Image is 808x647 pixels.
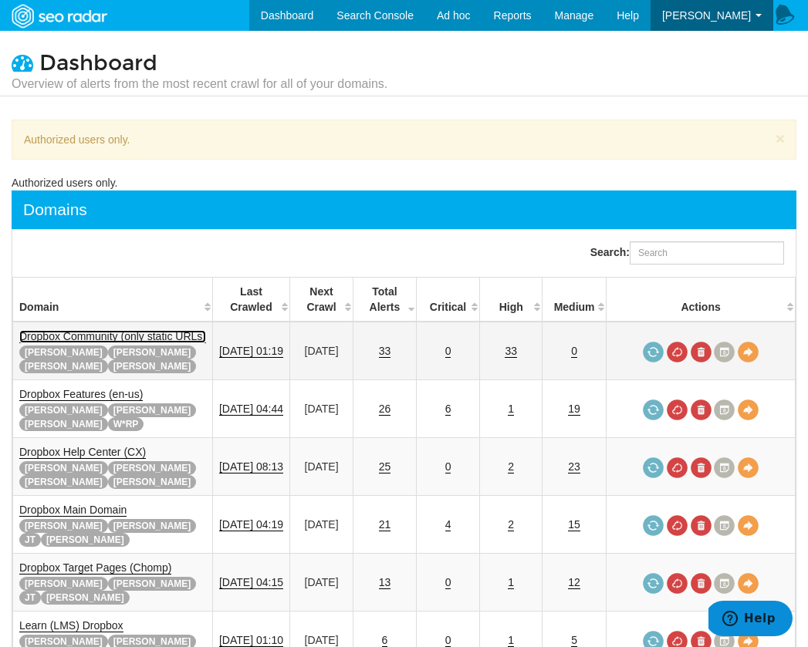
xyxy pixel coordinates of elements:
th: Domain: activate to sort column ascending [13,278,213,322]
a: Cancel in-progress audit [667,457,688,478]
span: [PERSON_NAME] [19,475,108,489]
a: Request a crawl [643,515,664,536]
a: 12 [568,576,580,589]
a: 1 [508,634,514,647]
a: 19 [568,403,580,416]
a: 2 [508,460,514,473]
th: Critical: activate to sort column descending [416,278,479,322]
a: 0 [445,576,451,589]
a: Cancel in-progress audit [667,342,688,362]
span: [PERSON_NAME] [19,417,108,431]
a: 6 [445,403,451,416]
span: [PERSON_NAME] [19,461,108,475]
a: Crawl History [714,399,735,420]
a: 26 [379,403,391,416]
i:  [12,52,33,73]
span: [PERSON_NAME] [19,403,108,417]
a: 6 [382,634,388,647]
a: 0 [571,345,577,358]
span: [PERSON_NAME] [108,359,197,373]
a: Delete most recent audit [691,515,712,536]
th: Actions: activate to sort column ascending [607,278,796,322]
a: Crawl History [714,515,735,536]
a: 33 [379,345,391,358]
td: [DATE] [289,554,353,612]
a: Request a crawl [643,573,664,594]
a: Request a crawl [643,457,664,478]
th: Next Crawl: activate to sort column descending [289,278,353,322]
a: 2 [508,518,514,531]
td: [DATE] [289,438,353,496]
a: [DATE] 04:44 [219,403,283,416]
span: [PERSON_NAME] [662,9,751,22]
a: Delete most recent audit [691,399,712,420]
span: Reports [494,9,532,22]
a: 4 [445,518,451,531]
a: [DATE] 04:19 [219,518,283,531]
a: View Domain Overview [738,399,759,420]
a: View Domain Overview [738,457,759,478]
a: 21 [379,518,391,531]
td: [DATE] [289,496,353,554]
a: Crawl History [714,457,735,478]
th: Last Crawled: activate to sort column descending [212,278,289,322]
div: Authorized users only. [12,120,796,160]
a: [DATE] 08:13 [219,460,283,473]
a: Request a crawl [643,342,664,362]
small: Overview of alerts from the most recent crawl for all of your domains. [12,76,387,93]
a: Dropbox Community (only static URLs) [19,330,206,343]
button: × [776,130,785,147]
span: JT [19,533,41,547]
a: Request a crawl [643,399,664,420]
a: Cancel in-progress audit [667,515,688,536]
span: [PERSON_NAME] [108,475,197,489]
td: [DATE] [289,380,353,438]
th: High: activate to sort column descending [480,278,543,322]
a: View Domain Overview [738,342,759,362]
a: 13 [379,576,391,589]
td: [DATE] [289,322,353,380]
a: Dropbox Main Domain [19,504,127,517]
span: [PERSON_NAME] [108,461,197,475]
a: 1 [508,576,514,589]
th: Medium: activate to sort column descending [543,278,607,322]
span: Dashboard [39,50,157,76]
span: [PERSON_NAME] [19,577,108,591]
a: Dropbox Target Pages (Chomp) [19,561,171,575]
span: [PERSON_NAME] [19,345,108,359]
span: [PERSON_NAME] [108,519,197,533]
a: 0 [445,634,451,647]
iframe: Opens a widget where you can find more information [708,601,793,639]
span: [PERSON_NAME] [108,403,197,417]
a: Cancel in-progress audit [667,573,688,594]
a: [DATE] 04:15 [219,576,283,589]
a: Delete most recent audit [691,457,712,478]
a: Dropbox Help Center (CX) [19,446,146,459]
a: Crawl History [714,573,735,594]
span: [PERSON_NAME] [19,519,108,533]
a: Crawl History [714,342,735,362]
input: Search: [630,241,784,265]
a: Delete most recent audit [691,573,712,594]
a: 23 [568,460,580,473]
img: SEORadar [5,2,112,30]
label: Search: [590,241,784,265]
a: Delete most recent audit [691,342,712,362]
a: View Domain Overview [738,573,759,594]
span: [PERSON_NAME] [108,577,197,591]
a: Dropbox Features (en-us) [19,388,143,401]
a: 15 [568,518,580,531]
a: 0 [445,345,451,358]
span: Manage [555,9,594,22]
th: Total Alerts: activate to sort column ascending [353,278,417,322]
a: 25 [379,460,391,473]
div: Authorized users only. [12,175,796,190]
a: [DATE] 01:19 [219,345,283,358]
span: JT [19,591,41,605]
a: 1 [508,403,514,416]
span: [PERSON_NAME] [19,359,108,373]
a: 5 [571,634,577,647]
span: Help [617,9,639,22]
a: Cancel in-progress audit [667,399,688,420]
a: 33 [505,345,517,358]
